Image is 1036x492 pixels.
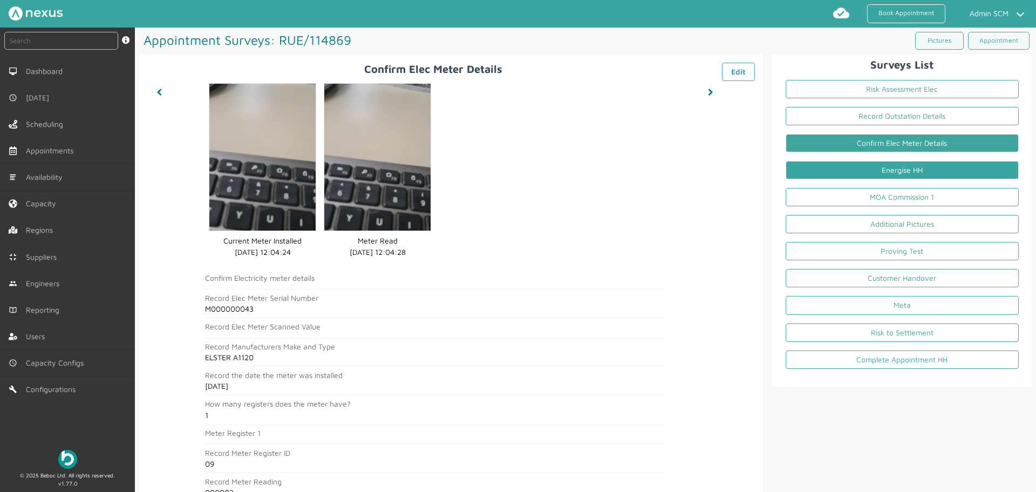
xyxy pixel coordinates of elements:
h2: 09 [205,460,664,468]
a: Meta [786,296,1019,314]
h2: How many registers does the meter have? [205,400,664,408]
dd: [DATE] 12:04:28 [324,246,431,258]
h2: Record Meter Reading [205,477,664,486]
img: capacity-left-menu.svg [9,199,17,208]
input: Search by: Ref, PostCode, MPAN, MPRN, Account, Customer [4,32,118,50]
img: appointments-left-menu.svg [9,146,17,155]
a: Proving Test [786,242,1019,260]
a: MOA Commission 1 [786,188,1019,206]
h2: Record the date the meter was installed [205,371,664,380]
h2: ELSTER A1120 [205,353,664,362]
a: Pictures [915,32,964,50]
img: md-cloud-done.svg [833,4,850,22]
h2: Record Manufacturers Make and Type [205,342,664,351]
h2: Confirm Elec Meter Details ️️️ [148,63,755,75]
img: md-contract.svg [9,253,17,261]
span: Regions [26,226,57,234]
a: Additional Pictures [786,215,1019,233]
span: Appointments [26,146,78,155]
dd: [DATE] 12:04:24 [209,246,316,258]
span: Scheduling [26,120,67,129]
a: Complete Appointment HH [786,351,1019,369]
span: Capacity Configs [26,359,88,367]
img: Beboc Logo [58,450,77,469]
h1: Appointment Surveys: RUE/114869 ️️️ [139,28,585,52]
dd: Current Meter Installed [209,235,316,246]
h2: Confirm Electricity meter details [205,274,664,282]
a: Edit [722,63,755,81]
h2: Meter Register 1 [205,429,664,437]
span: Suppliers [26,253,61,261]
h2: M000000043 [205,305,664,313]
a: Risk Assessment Elec [786,80,1019,98]
img: md-build.svg [9,385,17,394]
span: [DATE] [26,93,53,102]
img: scheduling-left-menu.svg [9,120,17,129]
span: Engineers [26,279,64,288]
img: md-book.svg [9,306,17,314]
a: Confirm Elec Meter Details [786,134,1019,152]
h2: Record Elec Meter Scanned Value [205,322,664,331]
img: md-desktop.svg [9,67,17,76]
img: regions.left-menu.svg [9,226,17,234]
img: Nexus [9,6,63,21]
a: Risk to Settlement [786,323,1019,342]
a: Customer Handover [786,269,1019,287]
h2: [DATE] [205,382,664,390]
a: Appointment [968,32,1030,50]
dd: Meter Read [324,235,431,246]
a: Record Outstation Details [786,107,1019,125]
span: Dashboard [26,67,67,76]
img: md-people.svg [9,279,17,288]
img: confirm_electricity_meter_read_image.png [324,84,431,231]
img: confirm_electricity_meter_current_meter_image.png [209,84,316,231]
span: Availability [26,173,67,181]
a: Book Appointment [867,4,945,23]
h2: Record Elec Meter Serial Number [205,294,664,302]
span: Users [26,332,49,341]
a: Energise HH [786,161,1019,179]
span: Configurations [26,385,80,394]
span: Reporting [26,306,64,314]
h2: Record Meter Register ID [205,449,664,457]
img: user-left-menu.svg [9,332,17,341]
img: md-time.svg [9,93,17,102]
span: Capacity [26,199,60,208]
h2: Surveys List [777,58,1027,71]
img: md-time.svg [9,359,17,367]
h2: 1 [205,411,664,420]
img: md-list.svg [9,173,17,181]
